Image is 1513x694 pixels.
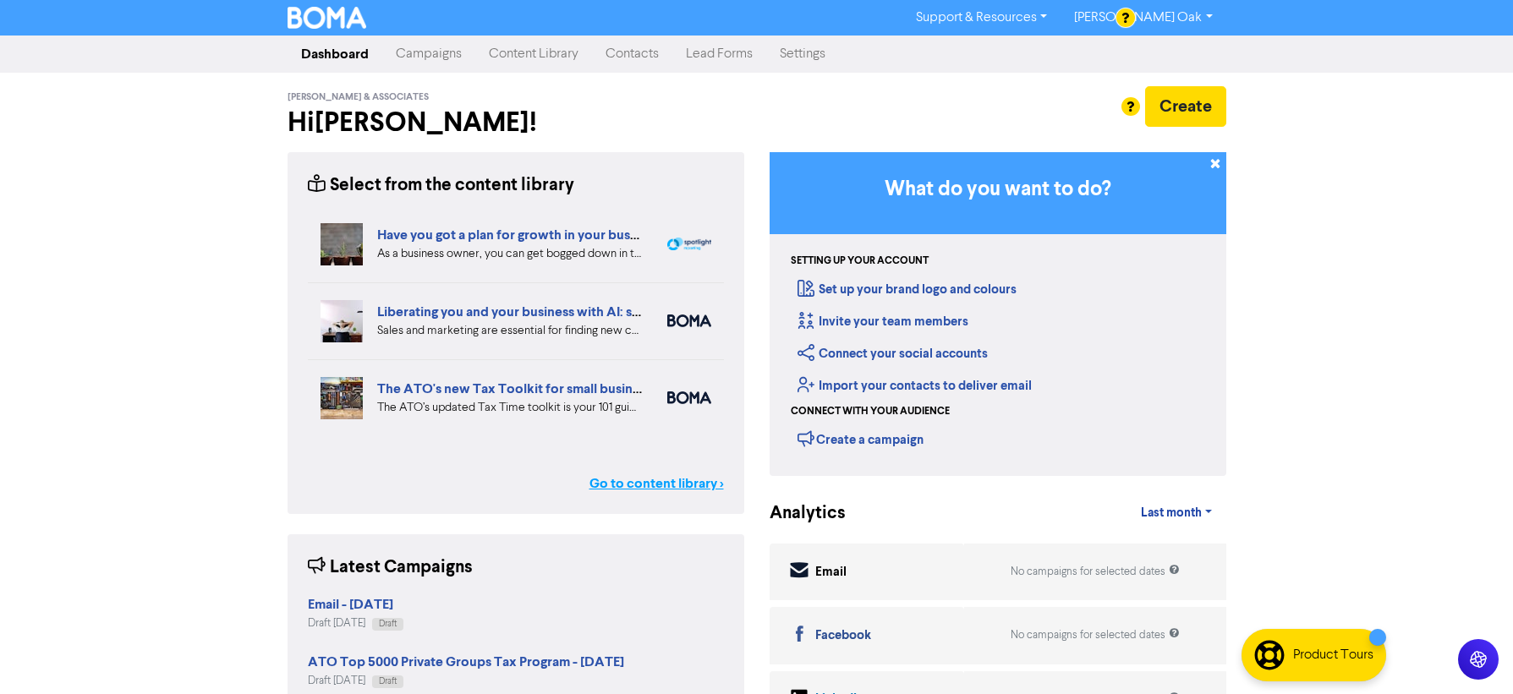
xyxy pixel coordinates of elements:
[377,303,744,320] a: Liberating you and your business with AI: sales and marketing
[798,378,1032,394] a: Import your contacts to deliver email
[902,4,1061,31] a: Support & Resources
[766,37,839,71] a: Settings
[795,178,1201,202] h3: What do you want to do?
[379,620,397,628] span: Draft
[308,653,624,670] strong: ATO Top 5000 Private Groups Tax Program - [DATE]
[1141,505,1202,521] span: Last month
[1061,4,1225,31] a: [PERSON_NAME] Oak
[288,7,367,29] img: BOMA Logo
[308,598,393,612] a: Email - [DATE]
[1011,564,1180,580] div: No campaigns for selected dates
[308,555,473,581] div: Latest Campaigns
[770,500,825,527] div: Analytics
[288,107,744,139] h2: Hi [PERSON_NAME] !
[377,322,642,340] div: Sales and marketing are essential for finding new customers but eat into your business time. We e...
[377,399,642,417] div: The ATO’s updated Tax Time toolkit is your 101 guide to business taxes. We’ve summarised the key ...
[1011,627,1180,643] div: No campaigns for selected dates
[798,281,1017,298] a: Set up your brand logo and colours
[815,563,847,582] div: Email
[308,615,403,631] div: Draft [DATE]
[308,596,393,613] strong: Email - [DATE]
[672,37,766,71] a: Lead Forms
[1145,86,1226,127] button: Create
[667,391,711,404] img: boma
[589,473,724,494] a: Go to content library >
[791,254,929,269] div: Setting up your account
[308,656,624,669] a: ATO Top 5000 Private Groups Tax Program - [DATE]
[475,37,592,71] a: Content Library
[798,426,924,451] div: Create a campaign
[377,245,642,263] div: As a business owner, you can get bogged down in the demands of day-to-day business. We can help b...
[791,404,950,419] div: Connect with your audience
[382,37,475,71] a: Campaigns
[288,91,429,103] span: [PERSON_NAME] & Associates
[770,152,1226,476] div: Getting Started in BOMA
[815,626,871,646] div: Facebook
[798,314,968,330] a: Invite your team members
[1428,613,1513,694] iframe: Chat Widget
[379,677,397,686] span: Draft
[667,314,711,327] img: boma
[308,673,624,689] div: Draft [DATE]
[288,37,382,71] a: Dashboard
[1127,496,1225,530] a: Last month
[377,380,700,397] a: The ATO's new Tax Toolkit for small business owners
[592,37,672,71] a: Contacts
[308,172,574,199] div: Select from the content library
[798,346,988,362] a: Connect your social accounts
[377,227,666,243] a: Have you got a plan for growth in your business?
[667,238,711,251] img: spotlight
